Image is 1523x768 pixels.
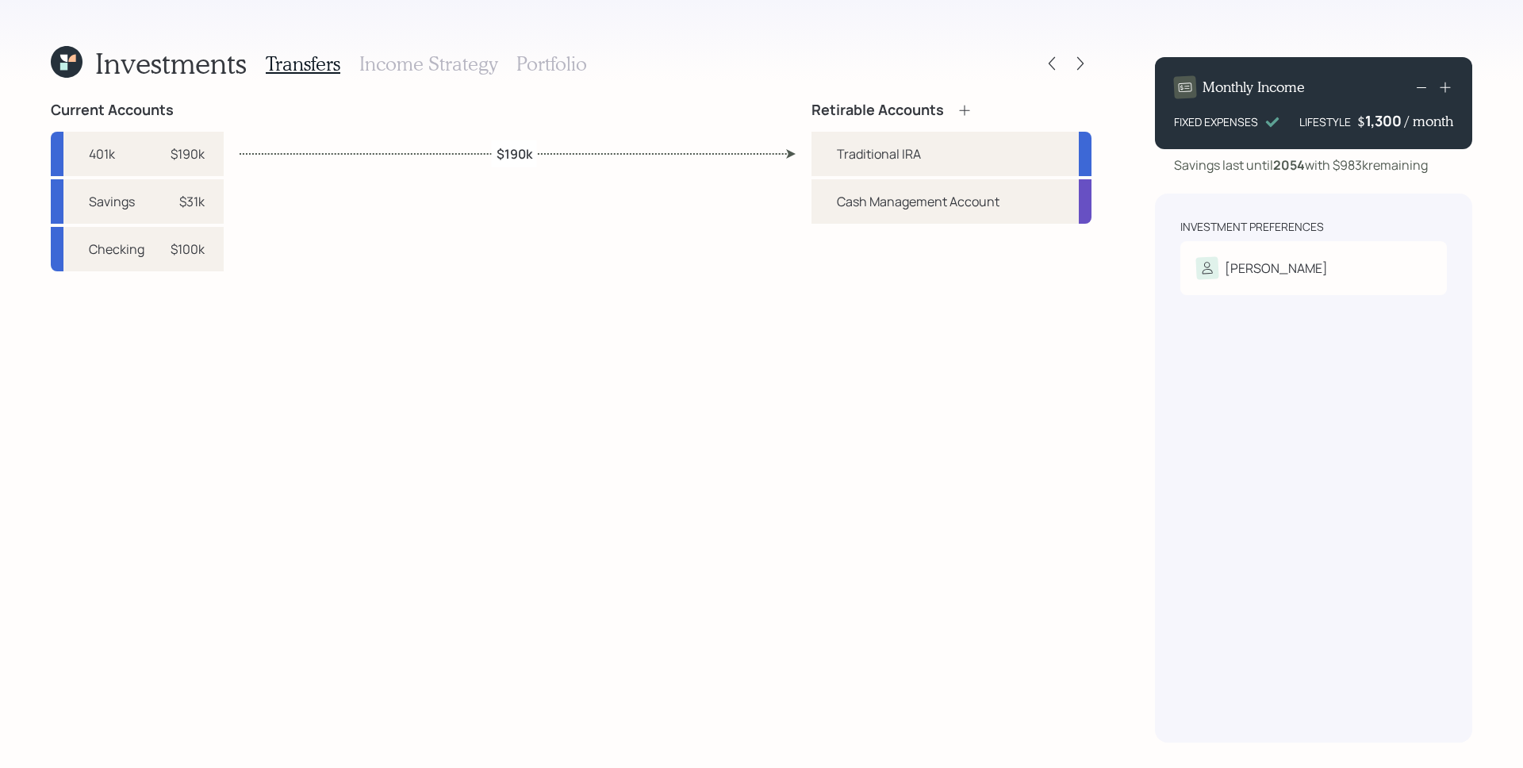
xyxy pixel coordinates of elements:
[266,52,340,75] h3: Transfers
[1299,113,1351,130] div: LIFESTYLE
[1203,79,1305,96] h4: Monthly Income
[1357,113,1365,130] h4: $
[837,192,999,211] div: Cash Management Account
[89,192,135,211] div: Savings
[1174,156,1428,175] div: Savings last until with $983k remaining
[95,46,247,80] h1: Investments
[179,192,205,211] div: $31k
[89,144,115,163] div: 401k
[1180,219,1324,235] div: Investment Preferences
[51,102,174,119] h4: Current Accounts
[1365,111,1405,130] div: 1,300
[89,240,144,259] div: Checking
[359,52,497,75] h3: Income Strategy
[171,144,205,163] div: $190k
[171,240,205,259] div: $100k
[516,52,587,75] h3: Portfolio
[1273,156,1305,174] b: 2054
[1174,113,1258,130] div: FIXED EXPENSES
[837,144,921,163] div: Traditional IRA
[1405,113,1453,130] h4: / month
[811,102,944,119] h4: Retirable Accounts
[497,144,532,162] label: $190k
[1225,259,1328,278] div: [PERSON_NAME]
